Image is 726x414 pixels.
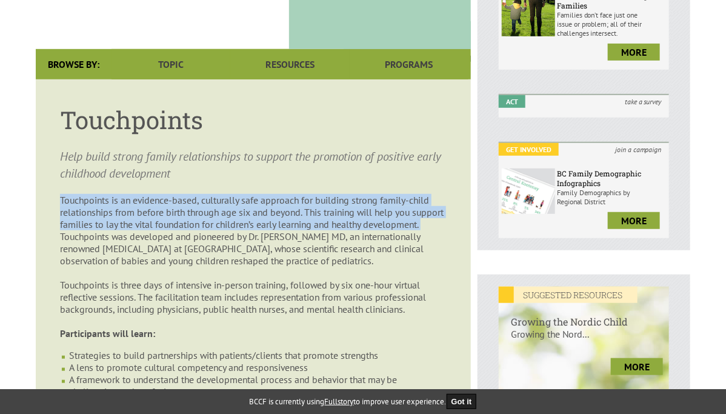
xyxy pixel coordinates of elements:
a: more [608,212,660,229]
li: Strategies to build partnerships with patients/clients that promote strengths [69,349,447,361]
a: more [608,44,660,61]
p: Family Demographics by Regional District [557,188,666,206]
p: Help build strong family relationships to support the promotion of positive early childhood devel... [60,148,447,182]
a: more [611,358,663,375]
a: Fullstory [325,396,354,407]
h6: BC Family Demographic Infographics [557,169,666,188]
button: Got it [447,394,477,409]
p: Touchpoints is an evidence-based, culturally safe approach for building strong family-child relat... [60,194,447,339]
h1: Touchpoints [60,104,447,136]
a: Topic [112,49,230,79]
em: Get Involved [499,143,559,156]
li: A lens to promote cultural competency and responsiveness [69,361,447,373]
li: A framework to understand the developmental process and behavior that may be challenging and conf... [69,373,447,398]
p: Growing the Nord... [499,328,669,352]
em: SUGGESTED RESOURCES [499,287,638,303]
i: take a survey [618,95,669,108]
i: join a campaign [608,143,669,156]
a: Resources [230,49,349,79]
p: Families don’t face just one issue or problem; all of their challenges intersect. [557,10,666,38]
em: Act [499,95,525,108]
div: Browse By: [36,49,112,79]
strong: Participants will learn: [60,327,155,339]
h6: Growing the Nordic Child [499,303,669,328]
a: Programs [350,49,468,79]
